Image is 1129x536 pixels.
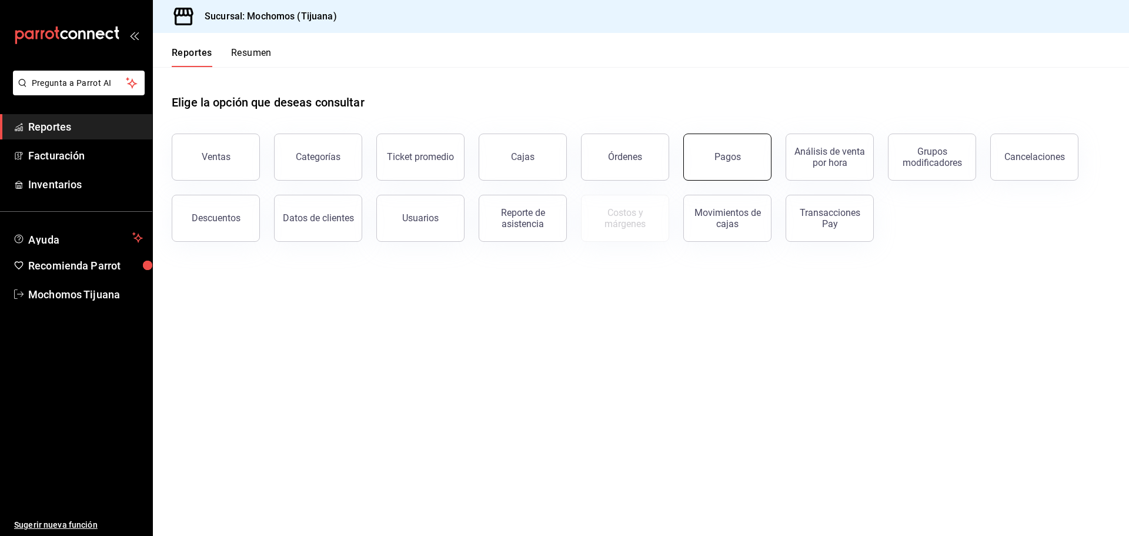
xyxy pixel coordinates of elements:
button: Transacciones Pay [786,195,874,242]
div: Reporte de asistencia [486,207,559,229]
span: Recomienda Parrot [28,258,143,274]
div: Ticket promedio [387,151,454,162]
div: Usuarios [402,212,439,224]
h1: Elige la opción que deseas consultar [172,94,365,111]
div: Cajas [511,150,535,164]
div: Cancelaciones [1004,151,1065,162]
span: Mochomos Tijuana [28,287,143,302]
a: Pregunta a Parrot AI [8,85,145,98]
div: Órdenes [608,151,642,162]
span: Ayuda [28,231,128,245]
div: navigation tabs [172,47,272,67]
div: Costos y márgenes [589,207,662,229]
h3: Sucursal: Mochomos (Tijuana) [195,9,337,24]
span: Inventarios [28,177,143,192]
button: Análisis de venta por hora [786,134,874,181]
span: Facturación [28,148,143,164]
button: Cancelaciones [990,134,1078,181]
div: Grupos modificadores [896,146,968,168]
div: Pagos [714,151,741,162]
div: Descuentos [192,212,241,224]
button: Ticket promedio [376,134,465,181]
button: Pagos [683,134,771,181]
button: Movimientos de cajas [683,195,771,242]
button: Resumen [231,47,272,67]
button: Reporte de asistencia [479,195,567,242]
button: Reportes [172,47,212,67]
a: Cajas [479,134,567,181]
button: Órdenes [581,134,669,181]
button: Categorías [274,134,362,181]
button: Grupos modificadores [888,134,976,181]
span: Reportes [28,119,143,135]
div: Movimientos de cajas [691,207,764,229]
button: open_drawer_menu [129,31,139,40]
div: Datos de clientes [283,212,354,224]
span: Sugerir nueva función [14,519,143,531]
div: Transacciones Pay [793,207,866,229]
button: Datos de clientes [274,195,362,242]
div: Categorías [296,151,340,162]
div: Análisis de venta por hora [793,146,866,168]
span: Pregunta a Parrot AI [32,77,126,89]
button: Usuarios [376,195,465,242]
button: Ventas [172,134,260,181]
div: Ventas [202,151,231,162]
button: Contrata inventarios para ver este reporte [581,195,669,242]
button: Pregunta a Parrot AI [13,71,145,95]
button: Descuentos [172,195,260,242]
